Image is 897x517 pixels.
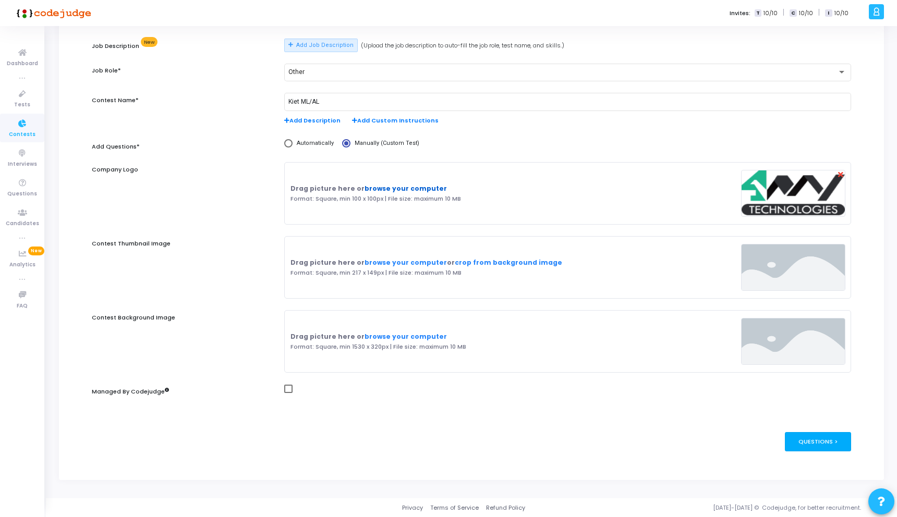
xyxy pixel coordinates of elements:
img: Thumbnail [741,244,845,291]
span: Analytics [9,261,35,269]
label: Job Description [92,41,157,51]
span: Candidates [6,219,39,228]
label: Company Logo [92,165,138,174]
label: Contest Background Image [92,313,175,322]
span: (Upload the job description to auto-fill the job role, test name, and skills.) [361,41,564,50]
span: New [28,247,44,255]
span: Interviews [8,160,37,169]
span: C [790,9,796,17]
div: Drag picture here or [290,184,461,193]
div: Drag picture here or [290,332,466,341]
label: Add Questions* [92,142,140,151]
a: Terms of Service [430,503,479,512]
span: T [755,9,761,17]
img: Contest Cover [741,318,845,365]
button: Add Job Description [284,39,358,52]
img: logo [13,3,91,23]
a: browse your computer [365,184,447,193]
a: Refund Policy [486,503,525,512]
span: Automatically [293,139,334,148]
span: Questions [7,190,37,199]
a: browse your computer [365,332,447,341]
span: Tests [14,101,30,109]
span: Add Job Description [296,41,354,50]
span: Add Description [284,116,341,125]
span: 10/10 [834,9,848,18]
span: Add Custom Instructions [352,116,439,125]
label: Job Role* [92,66,121,75]
label: Managed By Codejudge [92,387,169,396]
span: | [783,7,784,18]
div: Questions > [785,432,851,451]
img: Company Logo [741,170,845,217]
span: 10/10 [763,9,778,18]
label: Invites: [730,9,750,18]
div: [DATE]-[DATE] © Codejudge, for better recruitment. [525,503,884,512]
span: I [825,9,832,17]
span: New [141,37,157,47]
div: Format: Square, min 217 x 149px | File size: maximum 10 MB [290,268,562,277]
a: browse your computer [365,258,447,267]
span: Manually (Custom Test) [350,139,419,148]
span: Other [288,68,305,76]
a: Privacy [402,503,423,512]
span: 10/10 [799,9,813,18]
div: Format: Square, min 100 x 100px | File size: maximum 10 MB [290,194,461,203]
div: Format: Square, min 1530 x 320px | File size: maximum 10 MB [290,342,466,351]
label: Contest Name* [92,96,139,105]
a: crop from background image [455,258,562,267]
div: Drag picture here or or [290,258,562,267]
span: Dashboard [7,59,38,68]
label: Contest Thumbnail Image [92,239,171,248]
span: | [818,7,820,18]
span: Contests [9,130,35,139]
span: FAQ [17,302,28,311]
